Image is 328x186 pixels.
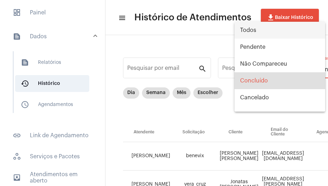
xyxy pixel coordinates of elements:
span: Pendente [240,39,320,55]
span: Cancelado [240,89,320,106]
span: Não Compareceu [240,55,320,72]
span: Cancelamento Tardio [240,106,320,123]
span: Todos [240,22,320,39]
span: Concluído [240,72,320,89]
